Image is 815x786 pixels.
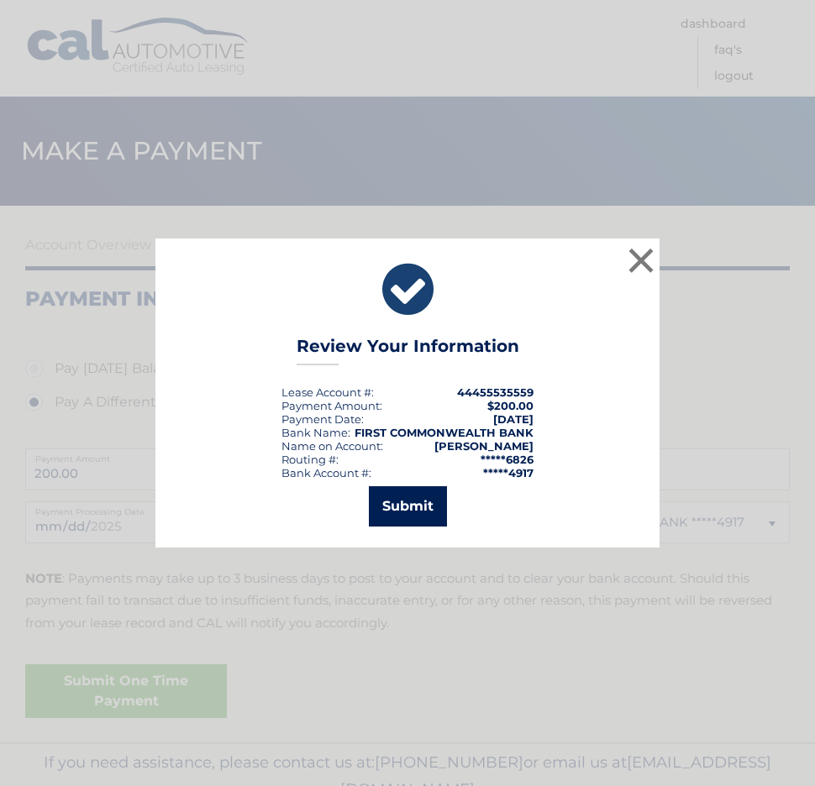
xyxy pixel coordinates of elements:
[281,466,371,479] div: Bank Account #:
[281,412,364,426] div: :
[281,412,361,426] span: Payment Date
[297,336,519,365] h3: Review Your Information
[493,412,534,426] span: [DATE]
[369,486,447,527] button: Submit
[457,385,534,399] strong: 44455535559
[281,453,339,466] div: Routing #:
[624,244,658,277] button: ×
[281,385,374,399] div: Lease Account #:
[487,399,534,412] span: $200.00
[281,426,350,439] div: Bank Name:
[281,439,383,453] div: Name on Account:
[434,439,534,453] strong: [PERSON_NAME]
[281,399,382,412] div: Payment Amount:
[355,426,534,439] strong: FIRST COMMONWEALTH BANK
